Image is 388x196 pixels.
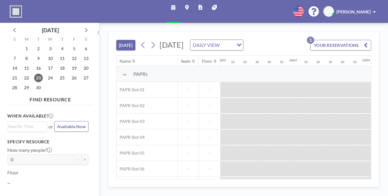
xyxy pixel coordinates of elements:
span: PAPR Slot 04 [117,135,145,140]
span: PAPR Slot 01 [117,87,145,93]
span: - [199,166,220,172]
div: S [9,36,21,44]
span: - [199,103,220,108]
span: Sunday, September 14, 2025 [10,64,19,72]
span: - [199,150,220,156]
span: PAPR Slot 03 [117,119,145,124]
span: Thursday, September 4, 2025 [58,44,66,53]
button: + [81,154,88,165]
button: Available Now [54,121,88,132]
span: Sunday, September 21, 2025 [10,74,19,82]
span: Sunday, September 28, 2025 [10,83,19,92]
div: M [21,36,33,44]
span: Tuesday, September 23, 2025 [34,74,43,82]
p: 1 [307,37,314,44]
div: 40 [268,60,271,64]
div: Search for option [8,122,47,131]
span: - [178,166,199,172]
span: DAILY VIEW [192,41,221,49]
span: - [178,150,199,156]
span: MN [325,9,332,14]
span: Thursday, September 18, 2025 [58,64,66,72]
span: Wednesday, September 24, 2025 [46,74,55,82]
span: Tuesday, September 2, 2025 [34,44,43,53]
h3: Specify resource [7,139,88,145]
span: Saturday, September 13, 2025 [82,54,90,63]
span: Monday, September 15, 2025 [22,64,31,72]
span: Monday, September 1, 2025 [22,44,31,53]
button: - [74,154,81,165]
div: 1AM [289,58,297,62]
span: Wednesday, September 10, 2025 [46,54,55,63]
span: Thursday, September 11, 2025 [58,54,66,63]
span: Saturday, September 20, 2025 [82,64,90,72]
span: Monday, September 8, 2025 [22,54,31,63]
div: Search for option [190,40,243,50]
span: - [199,135,220,140]
div: 10 [304,60,308,64]
span: Saturday, September 27, 2025 [82,74,90,82]
span: Wednesday, September 3, 2025 [46,44,55,53]
h4: FIND RESOURCE [7,94,93,103]
span: Thursday, September 25, 2025 [58,74,66,82]
span: - [199,119,220,124]
label: Type [7,182,17,188]
div: 50 [353,60,357,64]
div: T [56,36,68,44]
span: Friday, September 12, 2025 [70,54,78,63]
label: How many people? [7,147,52,153]
span: Tuesday, September 9, 2025 [34,54,43,63]
div: W [45,36,56,44]
span: Sunday, September 7, 2025 [10,54,19,63]
span: PAPRs [133,71,148,77]
span: PAPR Slot 06 [117,166,145,172]
div: T [33,36,45,44]
label: Floor [7,170,19,176]
span: - [178,135,199,140]
span: PAPR Slot 05 [117,150,145,156]
div: 10 [231,60,235,64]
span: PAPR Slot 02 [117,103,145,108]
span: [PERSON_NAME] [336,9,371,14]
span: Monday, September 22, 2025 [22,74,31,82]
div: 12AM [216,58,226,62]
div: 50 [280,60,283,64]
div: 30 [329,60,332,64]
span: - [178,87,199,93]
span: - [178,103,199,108]
span: Friday, September 5, 2025 [70,44,78,53]
div: 30 [255,60,259,64]
div: Name [120,58,131,64]
div: 2AM [362,58,370,62]
div: Seats [181,58,191,64]
span: Available Now [57,124,86,129]
div: Floor [202,58,212,64]
input: Search for option [221,41,233,49]
div: 20 [243,60,247,64]
span: Wednesday, September 17, 2025 [46,64,55,72]
span: - [178,119,199,124]
img: organization-logo [10,5,22,18]
input: Search for option [8,123,44,130]
span: Monday, September 29, 2025 [22,83,31,92]
button: [DATE] [116,40,135,51]
span: [DATE] [160,40,184,49]
span: Tuesday, September 30, 2025 [34,83,43,92]
div: F [68,36,80,44]
span: Friday, September 19, 2025 [70,64,78,72]
span: or [48,124,53,130]
div: [DATE] [42,26,59,34]
span: Saturday, September 6, 2025 [82,44,90,53]
span: - [199,87,220,93]
div: 40 [341,60,344,64]
span: Friday, September 26, 2025 [70,74,78,82]
button: YOUR RESERVATIONS1 [310,40,371,51]
div: S [80,36,92,44]
div: 20 [316,60,320,64]
span: Tuesday, September 16, 2025 [34,64,43,72]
